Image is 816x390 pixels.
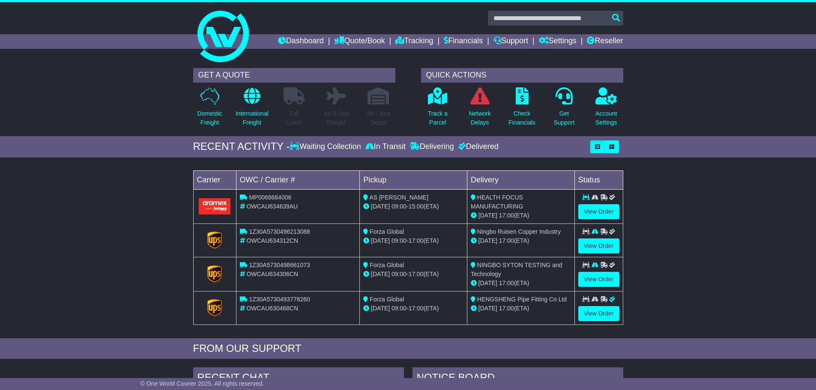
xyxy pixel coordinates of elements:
td: Carrier [193,170,236,189]
a: Dashboard [278,34,324,49]
span: Forza Global [370,296,404,303]
a: View Order [578,272,619,287]
span: 1Z30A5730496213088 [249,228,310,235]
span: 17:00 [409,237,424,244]
img: Aramex.png [199,198,231,214]
span: 17:00 [499,237,514,244]
a: AccountSettings [595,87,618,132]
span: 15:00 [409,203,424,210]
p: Full Loads [284,109,305,127]
img: GetCarrierServiceLogo [207,265,222,283]
div: (ETA) [471,211,571,220]
span: 17:00 [409,271,424,277]
a: Support [493,34,528,49]
td: Pickup [360,170,467,189]
p: Air / Sea Depot [367,109,390,127]
div: GET A QUOTE [193,68,395,83]
span: OWCAU634639AU [246,203,298,210]
div: In Transit [363,142,408,152]
a: View Order [578,204,619,219]
span: OWCAU630468CN [246,305,298,312]
span: 09:00 [392,305,407,312]
span: 17:00 [409,305,424,312]
span: 17:00 [499,280,514,286]
span: MP0068684006 [249,194,291,201]
span: [DATE] [478,280,497,286]
span: © One World Courier 2025. All rights reserved. [140,380,264,387]
a: Track aParcel [427,87,448,132]
a: Financials [444,34,483,49]
td: OWC / Carrier # [236,170,360,189]
p: Network Delays [469,109,490,127]
div: Waiting Collection [290,142,363,152]
p: Get Support [553,109,574,127]
span: Ningbo Ruisen Copper Industry [477,228,561,235]
span: 17:00 [499,305,514,312]
img: GetCarrierServiceLogo [207,299,222,316]
div: (ETA) [471,304,571,313]
div: Delivered [456,142,499,152]
span: Forza Global [370,228,404,235]
a: InternationalFreight [235,87,269,132]
td: Status [574,170,623,189]
div: Delivering [408,142,456,152]
span: HEALTH FOCUS MANUFACTURING [471,194,523,210]
a: View Order [578,238,619,253]
a: GetSupport [553,87,575,132]
span: 1Z30A5730493778260 [249,296,310,303]
span: 09:00 [392,203,407,210]
a: Quote/Book [334,34,385,49]
div: FROM OUR SUPPORT [193,342,623,355]
span: 17:00 [499,212,514,219]
span: AS [PERSON_NAME] [369,194,428,201]
a: CheckFinancials [508,87,536,132]
a: Reseller [587,34,623,49]
span: NINGBO SYTON TESTING and Technology [471,262,562,277]
span: HENGSHENG Pipe Fitting Co Ltd [477,296,567,303]
p: Account Settings [595,109,617,127]
p: International Freight [236,109,269,127]
div: RECENT ACTIVITY - [193,140,290,153]
td: Delivery [467,170,574,189]
span: OWCAU634306CN [246,271,298,277]
div: - (ETA) [363,270,463,279]
p: Check Financials [508,109,535,127]
span: [DATE] [371,203,390,210]
p: Domestic Freight [197,109,222,127]
span: [DATE] [371,271,390,277]
a: DomesticFreight [197,87,222,132]
span: [DATE] [478,305,497,312]
p: Track a Parcel [428,109,448,127]
span: [DATE] [478,237,497,244]
span: 09:00 [392,271,407,277]
span: 09:00 [392,237,407,244]
a: NetworkDelays [468,87,491,132]
div: - (ETA) [363,236,463,245]
a: Settings [539,34,577,49]
span: [DATE] [478,212,497,219]
div: - (ETA) [363,202,463,211]
img: GetCarrierServiceLogo [207,232,222,249]
span: [DATE] [371,237,390,244]
div: (ETA) [471,279,571,288]
a: View Order [578,306,619,321]
div: QUICK ACTIONS [421,68,623,83]
span: [DATE] [371,305,390,312]
span: Forza Global [370,262,404,268]
div: (ETA) [471,236,571,245]
span: 1Z30A5730498661073 [249,262,310,268]
p: Air & Sea Freight [324,109,349,127]
span: OWCAU634312CN [246,237,298,244]
div: - (ETA) [363,304,463,313]
a: Tracking [395,34,433,49]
